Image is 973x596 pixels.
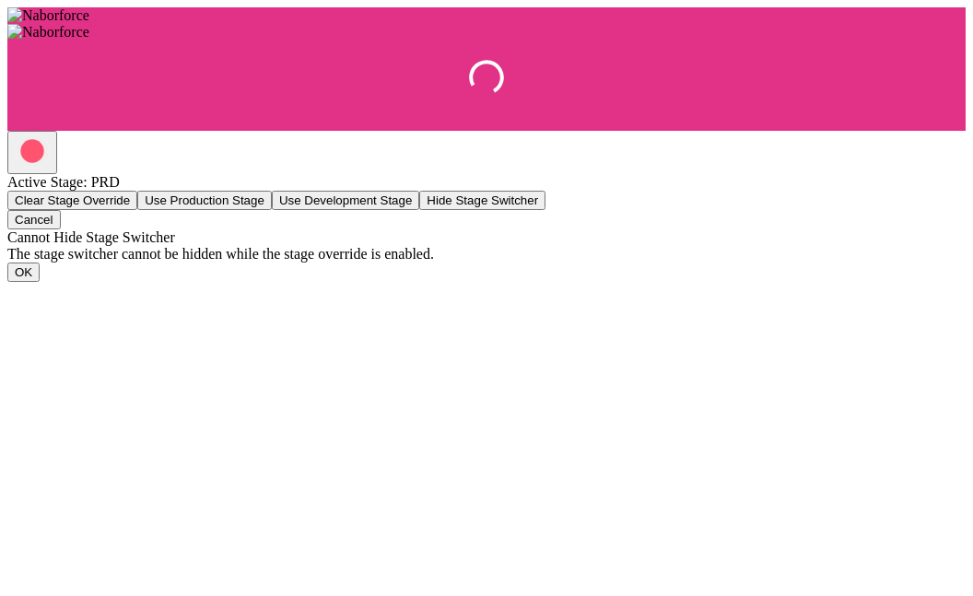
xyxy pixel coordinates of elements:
[7,7,89,24] img: Naborforce
[7,24,89,41] img: Naborforce
[7,210,61,229] button: Cancel
[7,229,966,246] div: Cannot Hide Stage Switcher
[7,191,137,210] button: Clear Stage Override
[419,191,545,210] button: Hide Stage Switcher
[272,191,419,210] button: Use Development Stage
[7,246,966,263] div: The stage switcher cannot be hidden while the stage override is enabled.
[7,174,966,191] div: Active Stage: PRD
[137,191,272,210] button: Use Production Stage
[7,263,40,282] button: OK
